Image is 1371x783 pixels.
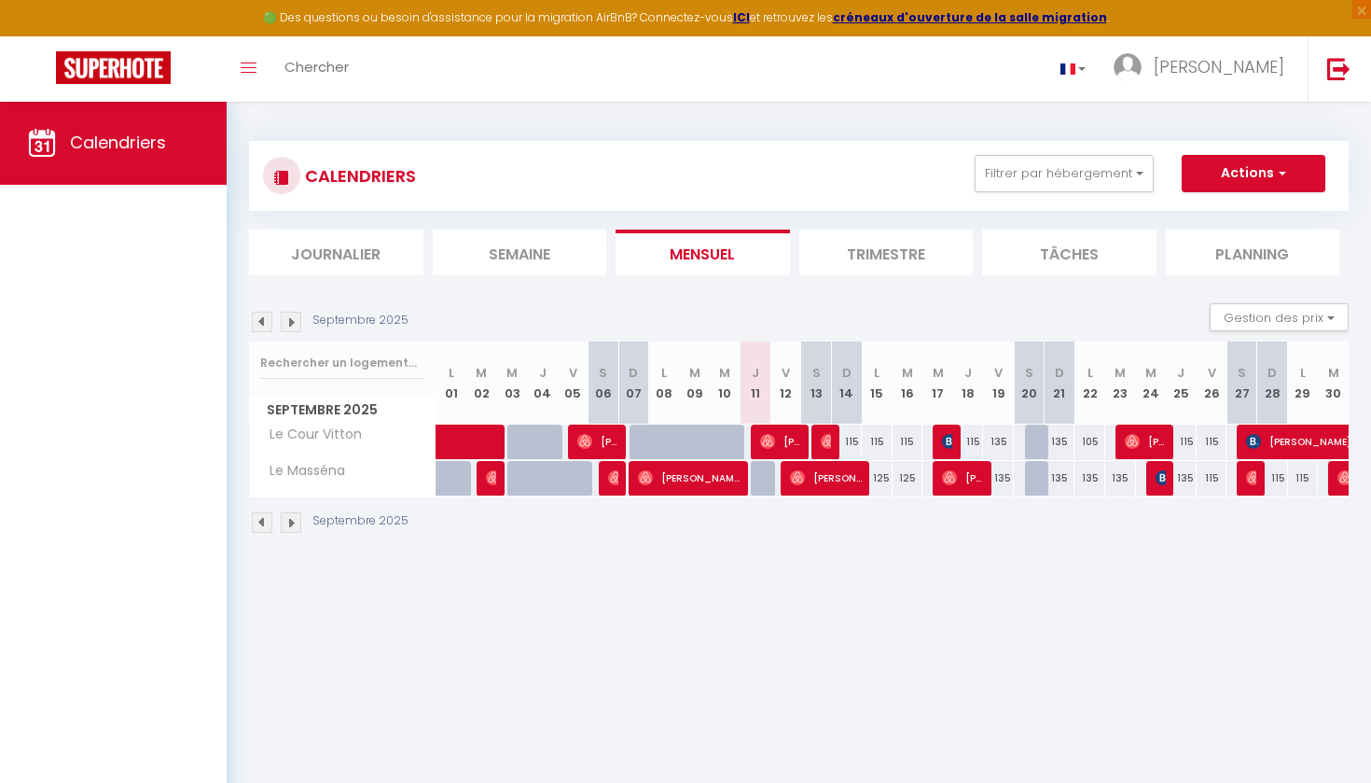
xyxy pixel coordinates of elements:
[1166,425,1197,459] div: 115
[1166,461,1197,496] div: 135
[679,342,710,425] th: 09
[801,342,832,425] th: 13
[1246,460,1256,496] span: [PERSON_NAME] [PERSON_NAME][MEDICAL_DATA]
[760,424,801,459] span: [PERSON_NAME]
[312,512,409,530] p: Septembre 2025
[812,364,821,382] abbr: S
[629,364,638,382] abbr: D
[1074,461,1105,496] div: 135
[433,230,607,275] li: Semaine
[1074,342,1105,425] th: 22
[975,155,1154,192] button: Filtrer par hébergement
[1182,155,1325,192] button: Actions
[1055,364,1064,382] abbr: D
[983,342,1014,425] th: 19
[790,460,862,496] span: [PERSON_NAME]
[733,9,750,25] strong: ICI
[260,346,425,380] input: Rechercher un logement...
[569,364,577,382] abbr: V
[953,342,984,425] th: 18
[1300,364,1306,382] abbr: L
[1025,364,1033,382] abbr: S
[1267,364,1277,382] abbr: D
[558,342,589,425] th: 05
[506,364,518,382] abbr: M
[782,364,790,382] abbr: V
[638,460,741,496] span: [PERSON_NAME]
[1145,364,1156,382] abbr: M
[527,342,558,425] th: 04
[449,364,454,382] abbr: L
[862,461,893,496] div: 125
[1328,364,1339,382] abbr: M
[284,57,349,77] span: Chercher
[70,131,166,154] span: Calendriers
[1114,53,1142,81] img: ...
[1105,461,1136,496] div: 135
[618,342,649,425] th: 07
[616,230,790,275] li: Mensuel
[1208,364,1216,382] abbr: V
[1045,425,1075,459] div: 135
[539,364,547,382] abbr: J
[799,230,974,275] li: Trimestre
[1166,342,1197,425] th: 25
[1226,342,1257,425] th: 27
[893,461,923,496] div: 125
[983,425,1014,459] div: 135
[486,460,496,496] span: [PERSON_NAME]
[1045,342,1075,425] th: 21
[15,7,71,63] button: Ouvrir le widget de chat LiveChat
[249,230,423,275] li: Journalier
[1197,425,1227,459] div: 115
[1288,342,1319,425] th: 29
[833,9,1107,25] a: créneaux d'ouverture de la salle migration
[599,364,607,382] abbr: S
[300,155,416,197] h3: CALENDRIERS
[893,425,923,459] div: 115
[466,342,497,425] th: 02
[1257,461,1288,496] div: 115
[953,425,984,459] div: 115
[719,364,730,382] abbr: M
[577,424,618,459] span: [PERSON_NAME]
[1210,303,1349,331] button: Gestion des prix
[964,364,972,382] abbr: J
[874,364,879,382] abbr: L
[983,461,1014,496] div: 135
[1105,342,1136,425] th: 23
[1197,461,1227,496] div: 115
[770,342,801,425] th: 12
[1177,364,1184,382] abbr: J
[608,460,618,496] span: [PERSON_NAME]
[1238,364,1246,382] abbr: S
[752,364,759,382] abbr: J
[476,364,487,382] abbr: M
[942,460,983,496] span: [PERSON_NAME]-Guiguen
[862,342,893,425] th: 15
[1014,342,1045,425] th: 20
[589,342,619,425] th: 06
[1136,342,1167,425] th: 24
[1074,425,1105,459] div: 105
[982,230,1156,275] li: Tâches
[1318,342,1349,425] th: 30
[1045,461,1075,496] div: 135
[1327,57,1350,80] img: logout
[1288,461,1319,496] div: 115
[862,425,893,459] div: 115
[56,51,171,84] img: Super Booking
[893,342,923,425] th: 16
[497,342,528,425] th: 03
[436,342,467,425] th: 01
[250,397,436,424] span: Septembre 2025
[689,364,700,382] abbr: M
[922,342,953,425] th: 17
[994,364,1003,382] abbr: V
[312,312,409,329] p: Septembre 2025
[1154,55,1284,78] span: [PERSON_NAME]
[933,364,944,382] abbr: M
[842,364,852,382] abbr: D
[942,424,952,459] span: [PERSON_NAME]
